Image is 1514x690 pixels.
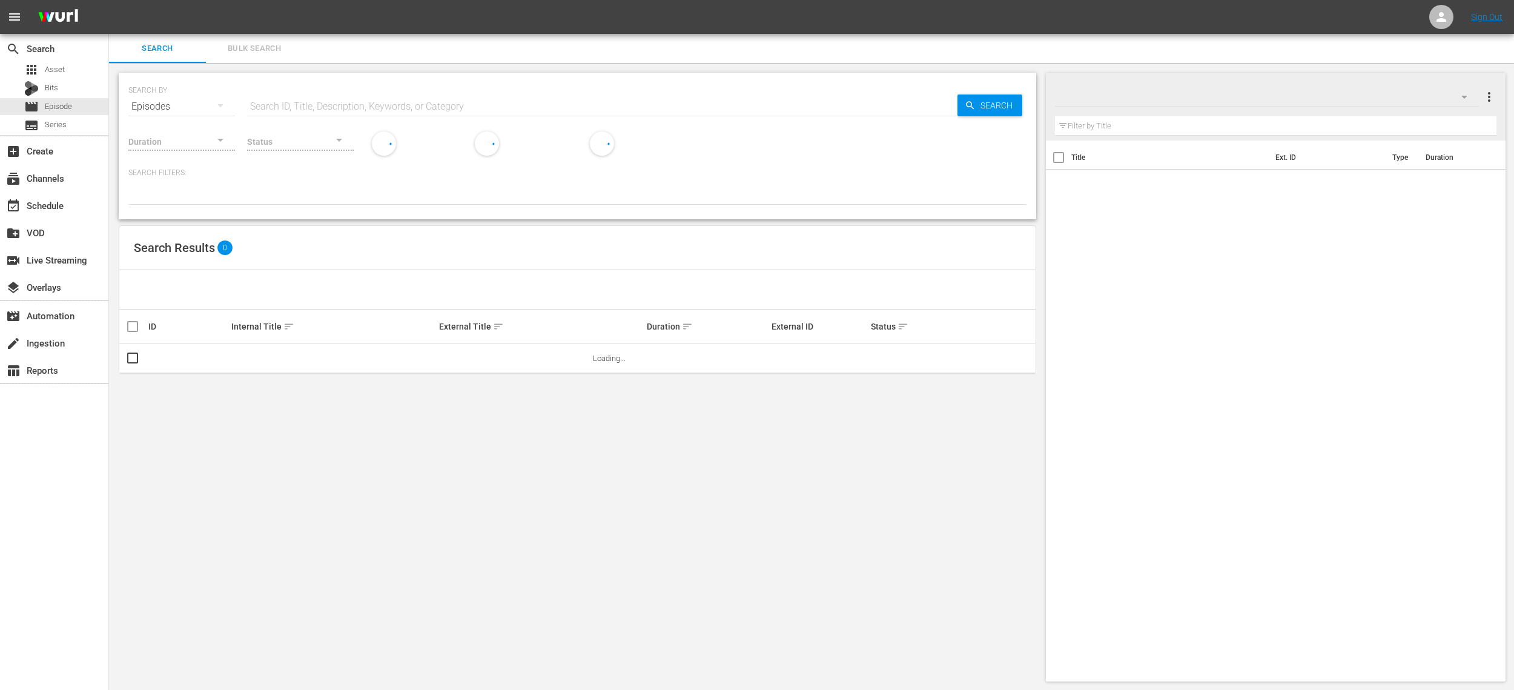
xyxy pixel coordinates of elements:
[45,119,67,131] span: Series
[148,322,228,331] div: ID
[45,82,58,94] span: Bits
[976,95,1022,116] span: Search
[439,319,643,334] div: External Title
[6,363,21,378] span: Reports
[24,99,39,114] span: Episode
[772,322,868,331] div: External ID
[6,280,21,295] span: Overlays
[682,321,693,332] span: sort
[24,62,39,77] span: Asset
[593,354,626,363] span: Loading...
[1071,141,1269,174] th: Title
[283,321,294,332] span: sort
[6,336,21,351] span: Ingestion
[1482,82,1496,111] button: more_vert
[6,309,21,323] span: Automation
[1482,90,1496,104] span: more_vert
[1418,141,1491,174] th: Duration
[213,42,296,56] span: Bulk Search
[897,321,908,332] span: sort
[493,321,504,332] span: sort
[6,199,21,213] span: Schedule
[7,10,22,24] span: menu
[1471,12,1502,22] a: Sign Out
[6,42,21,56] span: Search
[6,226,21,241] span: VOD
[1385,141,1418,174] th: Type
[116,42,199,56] span: Search
[24,118,39,133] span: Series
[6,171,21,186] span: Channels
[29,3,87,32] img: ans4CAIJ8jUAAAAAAAAAAAAAAAAAAAAAAAAgQb4GAAAAAAAAAAAAAAAAAAAAAAAAJMjXAAAAAAAAAAAAAAAAAAAAAAAAgAT5G...
[231,319,435,334] div: Internal Title
[6,144,21,159] span: Create
[217,241,233,255] span: 0
[45,101,72,113] span: Episode
[128,168,1026,178] p: Search Filters:
[647,319,768,334] div: Duration
[6,253,21,268] span: Live Streaming
[1268,141,1385,174] th: Ext. ID
[134,241,215,255] span: Search Results
[45,64,65,76] span: Asset
[24,81,39,96] div: Bits
[957,95,1022,116] button: Search
[128,90,235,124] div: Episodes
[871,319,950,334] div: Status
